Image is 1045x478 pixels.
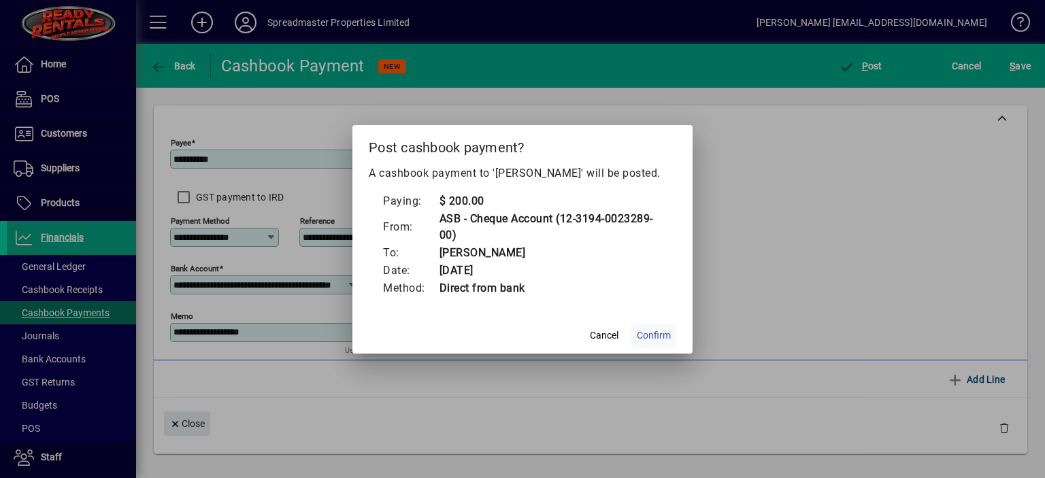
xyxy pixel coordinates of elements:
[382,210,439,244] td: From:
[439,244,663,262] td: [PERSON_NAME]
[382,262,439,279] td: Date:
[439,192,663,210] td: $ 200.00
[582,324,626,348] button: Cancel
[439,279,663,297] td: Direct from bank
[631,324,676,348] button: Confirm
[382,192,439,210] td: Paying:
[352,125,693,165] h2: Post cashbook payment?
[382,279,439,297] td: Method:
[590,328,618,343] span: Cancel
[439,210,663,244] td: ASB - Cheque Account (12-3194-0023289-00)
[369,165,676,182] p: A cashbook payment to '[PERSON_NAME]' will be posted.
[382,244,439,262] td: To:
[439,262,663,279] td: [DATE]
[637,328,671,343] span: Confirm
